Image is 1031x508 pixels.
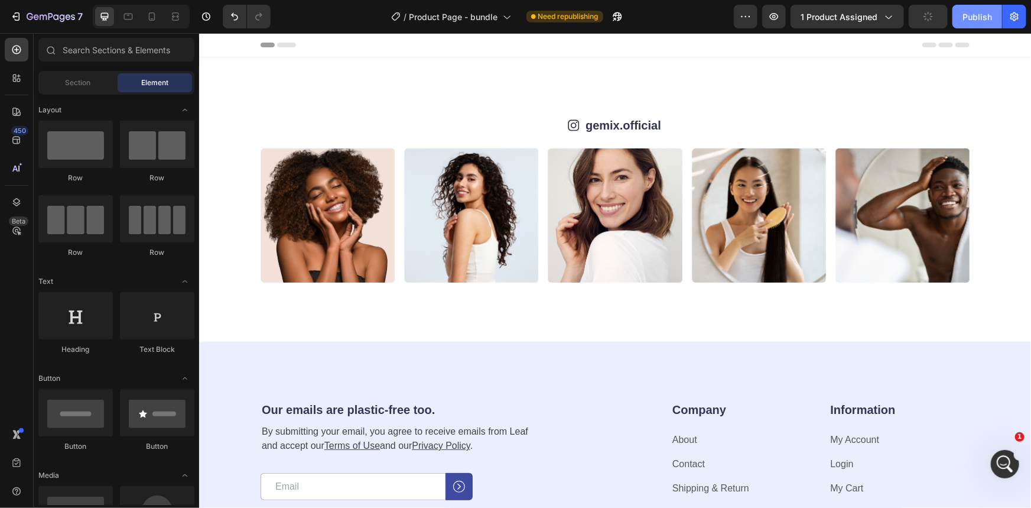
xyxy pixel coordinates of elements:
[9,277,227,316] div: Jay says…
[52,51,217,74] div: And this bundle discount feature is paid?
[125,407,181,418] a: Terms of Use
[75,387,84,397] button: Start recording
[56,387,66,397] button: Gif picker
[57,6,134,15] h1: [PERSON_NAME]
[223,5,271,28] div: Undo/Redo
[205,115,339,250] img: gempages_557035327131222818-271523b6-2cfe-401b-a52e-7a500bd50b18.png
[404,11,407,23] span: /
[952,5,1002,28] button: Publish
[19,98,184,132] div: Please allow me some time to review the conversation so I can better support you.
[538,11,599,22] span: Need republishing
[473,426,506,436] a: Contact
[632,450,665,460] a: My Cart
[386,86,462,99] a: gemix.official
[61,115,196,250] img: gempages_557035327131222818-ba76bddc-366e-4f88-abe4-aaec200b37d8.png
[38,105,61,115] span: Layout
[207,250,217,261] div: ok
[473,402,498,412] a: About
[9,277,194,315] div: Is there anything else you need assistance with?
[198,242,227,268] div: ok
[175,369,194,388] span: Toggle open
[9,242,227,278] div: user says…
[473,474,497,484] a: FAQs
[207,156,217,167] div: ok
[349,115,483,250] img: gempages_557035327131222818-ea347cb0-91f7-4b40-9b70-03fdb165a0ac.png
[19,191,184,226] div: The native Bundle Discount element is a paid feature in GemPages, and it is NOT available on the ...
[632,474,672,484] a: Checkout
[175,272,194,291] span: Toggle open
[19,323,184,370] div: Hi [PERSON_NAME], as you are already on a paid buid plan, you have the full features of the Bundl...
[38,173,113,183] div: Row
[19,284,184,308] div: Is there anything else you need assistance with?
[38,441,113,452] div: Button
[9,316,227,398] div: Jay says…
[991,450,1019,478] iframe: Intercom live chat
[10,363,226,383] textarea: Message…
[801,11,877,23] span: 1 product assigned
[38,276,53,287] span: Text
[791,5,904,28] button: 1 product assigned
[61,368,348,386] h2: Our emails are plastic-free too.
[38,373,60,384] span: Button
[120,173,194,183] div: Row
[473,369,612,384] p: Company
[9,184,194,233] div: The native Bundle Discount element is a paid feature in GemPages, and it is NOT available on the ...
[473,450,550,460] a: Shipping & Return
[77,9,83,24] p: 7
[632,369,770,384] p: Information
[141,77,168,88] span: Element
[632,402,681,412] a: My Account
[18,387,28,397] button: Upload attachment
[120,441,194,452] div: Button
[632,426,655,436] a: Login
[63,391,347,420] p: By submitting your email, you agree to receive emails from Leaf and accept our and our .
[8,5,30,27] button: go back
[962,11,992,23] div: Publish
[34,7,53,25] img: Profile image for Jay
[9,216,28,226] div: Beta
[9,316,194,377] div: Hi [PERSON_NAME], as you are already on a paid buid plan, you have the full features of the Bundl...
[175,101,194,119] span: Toggle open
[203,383,222,402] button: Send a message…
[636,115,770,250] img: gempages_557035327131222818-7338939b-dcf5-4e4a-b881-e6a12ac8703d.png
[409,11,498,23] span: Product Page - bundle
[120,247,194,258] div: Row
[185,5,207,27] button: Home
[11,126,28,135] div: 450
[198,148,227,174] div: ok
[9,148,227,184] div: user says…
[38,247,113,258] div: Row
[37,387,47,397] button: Emoji picker
[5,5,88,28] button: 7
[57,15,81,27] p: Active
[9,90,194,140] div: Please allow me some time to review the conversation so I can better support you.
[493,115,627,250] img: gempages_557035327131222818-1dd95195-0832-46a8-bf3a-574eaef3efa6.png
[38,38,194,62] input: Search Sections & Elements
[213,407,271,418] a: Privacy Policy
[9,44,227,90] div: user says…
[207,5,229,26] div: Close
[9,90,227,149] div: Jay says…
[1015,432,1025,442] span: 1
[61,440,246,467] input: Email
[175,466,194,485] span: Toggle open
[38,470,59,481] span: Media
[43,44,227,81] div: And this bundle discount feature is paid?
[199,33,1031,508] iframe: Design area
[38,344,113,355] div: Heading
[9,184,227,242] div: Jay says…
[120,344,194,355] div: Text Block
[66,77,91,88] span: Section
